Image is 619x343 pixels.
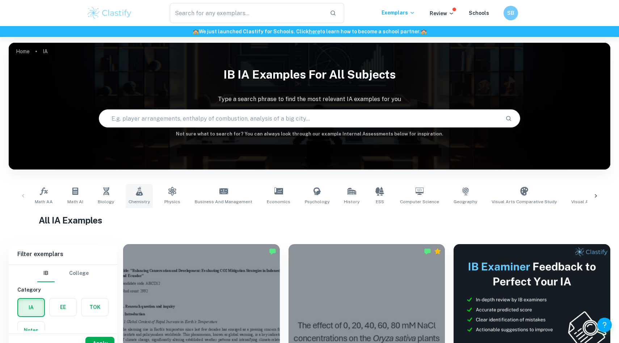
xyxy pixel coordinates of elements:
span: Visual Arts Comparative Study [492,198,557,205]
span: History [344,198,359,205]
span: ESS [376,198,384,205]
input: Search for any exemplars... [170,3,324,23]
a: here [309,29,320,34]
button: IB [37,265,55,282]
div: Filter type choice [37,265,89,282]
a: Home [16,46,30,57]
h6: Not sure what to search for? You can always look through our example Internal Assessments below f... [9,130,610,138]
span: Biology [98,198,114,205]
h6: SB [507,9,515,17]
img: Clastify logo [87,6,132,20]
span: 🏫 [421,29,427,34]
h6: We just launched Clastify for Schools. Click to learn how to become a school partner. [1,28,618,35]
button: Search [502,112,515,125]
span: Chemistry [129,198,150,205]
button: Help and Feedback [597,318,612,332]
span: Computer Science [400,198,439,205]
img: Marked [269,248,276,255]
button: Notes [18,322,45,339]
p: IA [43,47,48,55]
p: Type a search phrase to find the most relevant IA examples for you [9,95,610,104]
span: Economics [267,198,290,205]
p: Review [430,9,454,17]
span: Psychology [305,198,329,205]
p: Exemplars [382,9,415,17]
span: Math AA [35,198,53,205]
h6: Filter exemplars [9,244,117,264]
button: EE [50,298,76,316]
button: SB [504,6,518,20]
div: Premium [434,248,441,255]
img: Marked [424,248,431,255]
h1: All IA Examples [39,214,580,227]
span: Business and Management [195,198,252,205]
span: Physics [164,198,180,205]
input: E.g. player arrangements, enthalpy of combustion, analysis of a big city... [99,108,499,129]
span: Geography [454,198,477,205]
h6: Category [17,286,109,294]
a: Schools [469,10,489,16]
button: TOK [81,298,108,316]
span: Math AI [67,198,83,205]
button: College [69,265,89,282]
span: 🏫 [193,29,199,34]
h1: IB IA examples for all subjects [9,63,610,86]
button: IA [18,299,44,316]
